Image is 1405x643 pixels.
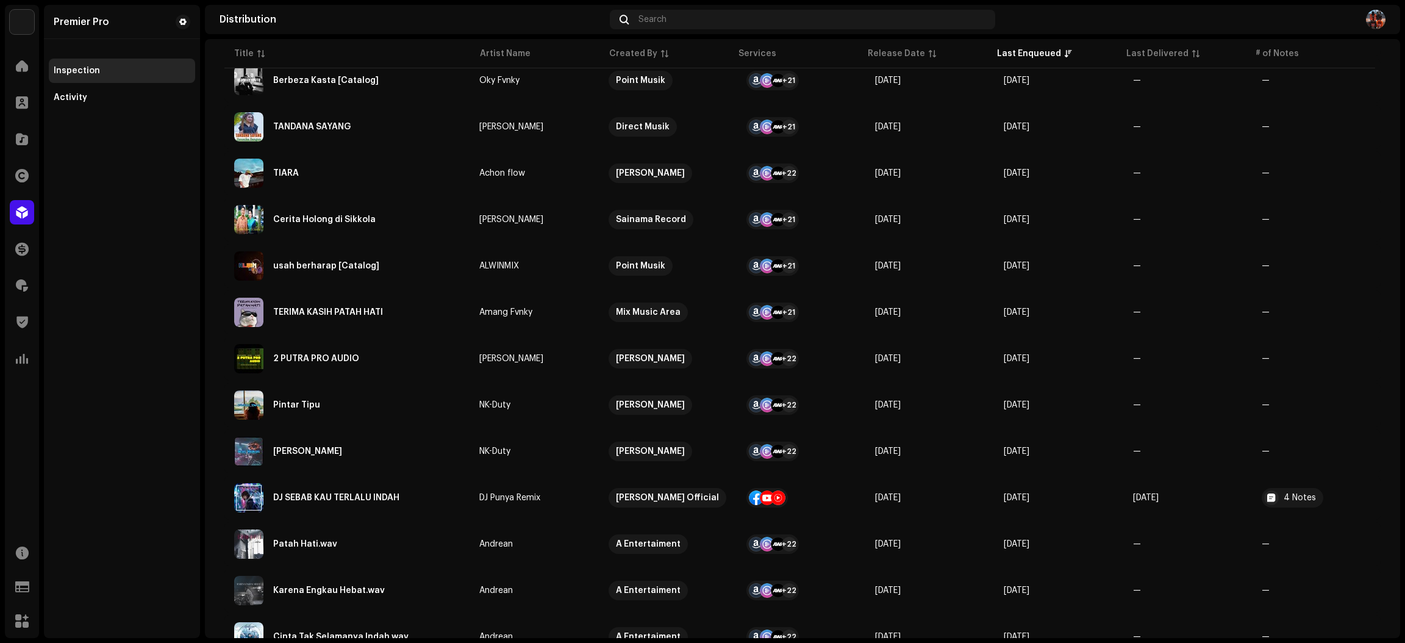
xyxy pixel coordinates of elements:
div: usah berharap [Catalog] [273,262,379,270]
div: Mix Music Area [616,303,681,322]
span: Oct 8, 2025 [875,262,901,270]
span: Oct 7, 2025 [875,354,901,363]
span: Point Musik [609,256,727,276]
div: Sainama Record [616,210,686,229]
div: +22 [782,444,796,459]
span: Oct 9, 2025 [1004,76,1029,85]
div: Activity [54,93,87,102]
div: [PERSON_NAME] [616,395,685,415]
div: Amang Fvnky [479,308,532,317]
span: Feb 23, 2023 [875,494,901,502]
span: Achon flow [479,169,588,178]
div: Cerita Holong di Sikkola [273,215,376,224]
div: [PERSON_NAME] [479,123,543,131]
div: TANDANA SAYANG [273,123,351,131]
span: Oct 7, 2025 [1004,354,1029,363]
span: — [1133,76,1141,85]
div: [PERSON_NAME] Official [616,488,719,508]
img: 94797213-7f98-4888-820a-f8cc58df7346 [234,205,263,234]
img: e453a654-21ea-47e1-8756-da7f72d6bec1 [234,437,263,466]
div: Andrean [479,633,513,641]
img: 688d2e02-2404-4940-9b71-2182d2009b55 [234,390,263,420]
span: FERONIKA BANGUN [479,123,588,131]
span: Oct 9, 2025 [875,76,901,85]
span: A Entertaiment [609,534,727,554]
div: ALWINMIX [479,262,519,270]
span: Oky Fvnky [479,76,588,85]
span: Oct 6, 2025 [1004,494,1029,502]
div: [PERSON_NAME] [616,442,685,461]
div: Ikan Makan [273,447,342,456]
span: Oct 4, 2025 [875,586,901,595]
re-a-table-badge: — [1262,586,1371,595]
span: Oct 8, 2025 [875,308,901,317]
div: +22 [782,398,796,412]
img: 64f15ab7-a28a-4bb5-a164-82594ec98160 [10,10,34,34]
div: Direct Musik [616,117,670,137]
div: Point Musik [616,256,665,276]
div: +21 [782,259,796,273]
span: — [1133,540,1141,548]
span: Oct 8, 2025 [1004,262,1029,270]
span: Amang Fvnky [479,308,588,317]
re-a-table-badge: — [1262,123,1371,131]
div: Andrean [479,540,513,548]
span: — [1133,123,1141,131]
div: A Entertaiment [616,581,681,600]
span: DJ Keren Official [609,488,727,508]
img: 12f0b229-8b75-4659-8960-5a092b9b70c5 [234,530,263,559]
re-a-table-badge: — [1262,633,1371,641]
span: Oct 4, 2025 [1004,633,1029,641]
re-a-table-badge: — [1262,447,1371,456]
span: Oct 7, 2025 [1004,447,1029,456]
div: [PERSON_NAME] [479,215,543,224]
span: Andrean [479,633,588,641]
span: Mix Music Area [609,303,727,322]
div: +22 [782,351,796,366]
img: 2f06e811-2096-4c3d-8a52-5ec002f1403c [234,112,263,142]
div: Release Date [868,48,925,60]
span: — [1133,215,1141,224]
div: Patah Hati.wav [273,540,337,548]
span: Samson Sitorus [479,215,588,224]
img: 0668b35e-8e0e-40ab-a02a-cbe67a6a8946 [234,159,263,188]
div: Distribution [220,15,605,24]
div: 4 Notes [1284,494,1316,502]
img: 26da94d8-ff34-402a-9566-746b49fd89a9 [234,298,263,327]
div: Point Musik [616,71,665,90]
span: Oct 8, 2025 [1004,215,1029,224]
div: Andrean [479,586,513,595]
div: +22 [782,537,796,551]
img: a158ec61-4b40-4837-881e-5738730889c6 [234,483,263,512]
span: Oct 7, 2025 [875,401,901,409]
span: Oct 8, 2025 [1004,308,1029,317]
span: NK-Duty [479,447,588,456]
img: ce03bfb8-1391-4bba-a44d-43cf81b78226 [234,576,263,605]
span: Andrean [479,586,588,595]
div: NK-Duty [479,401,510,409]
span: — [1133,633,1141,641]
div: [PERSON_NAME] [616,163,685,183]
div: TIARA [273,169,299,178]
re-a-table-badge: — [1262,76,1371,85]
span: Andrean [479,540,588,548]
div: Berbeza Kasta [Catalog] [273,76,379,85]
div: DJ Punya Remix [479,494,540,502]
span: — [1133,401,1141,409]
div: A Entertaiment [616,534,681,554]
re-m-nav-item: Inspection [49,59,195,83]
span: Direct Musik [609,117,727,137]
div: Achon flow [479,169,525,178]
span: Oct 4, 2025 [1004,540,1029,548]
div: Oky Fvnky [479,76,520,85]
div: NK-Duty [479,447,510,456]
div: +21 [782,73,796,88]
img: e0da1e75-51bb-48e8-b89a-af9921f343bd [1366,10,1385,29]
span: Sainama Record [609,210,727,229]
span: Oct 8, 2025 [875,215,901,224]
div: Pintar Tipu [273,401,320,409]
span: Oct 9, 2025 [1004,123,1029,131]
re-a-table-badge: — [1262,262,1371,270]
div: Last Enqueued [997,48,1061,60]
re-m-nav-item: Activity [49,85,195,110]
